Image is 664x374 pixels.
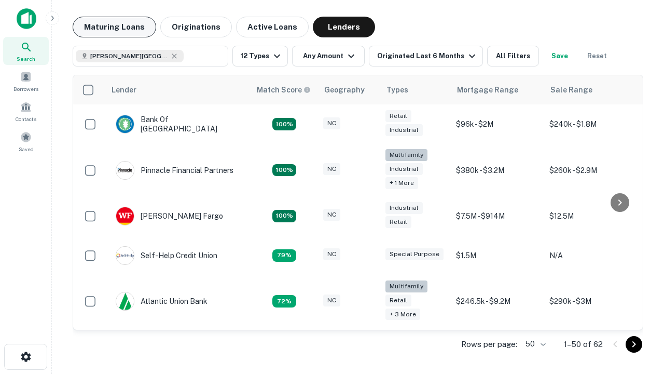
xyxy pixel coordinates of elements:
td: $480k - $3.1M [544,327,638,367]
button: Go to next page [626,336,642,353]
th: Sale Range [544,75,638,104]
div: Industrial [385,124,423,136]
div: [PERSON_NAME] Fargo [116,207,223,225]
td: $1.5M [451,236,544,275]
td: N/A [544,236,638,275]
td: $246.5k - $9.2M [451,275,544,328]
a: Search [3,37,49,65]
a: Contacts [3,97,49,125]
button: All Filters [487,46,539,66]
div: Matching Properties: 14, hasApolloMatch: undefined [272,118,296,130]
p: 1–50 of 62 [564,338,603,351]
div: Originated Last 6 Months [377,50,478,62]
img: picture [116,207,134,225]
img: picture [116,115,134,133]
div: NC [323,163,340,175]
div: Special Purpose [385,248,444,260]
td: $7.5M - $914M [451,196,544,236]
img: picture [116,162,134,179]
button: Active Loans [236,17,309,37]
td: $96k - $2M [451,104,544,144]
div: NC [323,295,340,306]
th: Geography [318,75,380,104]
div: NC [323,117,340,129]
div: Mortgage Range [457,84,518,96]
button: Originated Last 6 Months [369,46,483,66]
button: 12 Types [232,46,288,66]
div: Matching Properties: 10, hasApolloMatch: undefined [272,295,296,308]
div: Capitalize uses an advanced AI algorithm to match your search with the best lender. The match sco... [257,84,311,96]
div: Retail [385,110,411,122]
span: [PERSON_NAME][GEOGRAPHIC_DATA], [GEOGRAPHIC_DATA] [90,51,168,61]
span: Contacts [16,115,36,123]
th: Capitalize uses an advanced AI algorithm to match your search with the best lender. The match sco... [251,75,318,104]
div: Multifamily [385,149,427,161]
a: Borrowers [3,67,49,95]
td: $12.5M [544,196,638,236]
div: Retail [385,295,411,306]
button: Lenders [313,17,375,37]
div: Industrial [385,202,423,214]
div: Retail [385,216,411,228]
div: Self-help Credit Union [116,246,217,265]
div: Atlantic Union Bank [116,292,208,311]
div: Lender [112,84,136,96]
div: Bank Of [GEOGRAPHIC_DATA] [116,115,240,133]
div: NC [323,248,340,260]
h6: Match Score [257,84,309,96]
a: Saved [3,127,49,155]
td: $290k - $3M [544,275,638,328]
div: + 1 more [385,177,418,189]
img: picture [116,292,134,310]
td: $240k - $1.8M [544,104,638,144]
p: Rows per page: [461,338,517,351]
button: Reset [580,46,614,66]
span: Saved [19,145,34,153]
div: + 3 more [385,309,420,320]
th: Lender [105,75,251,104]
td: $380k - $3.2M [451,144,544,196]
div: Matching Properties: 15, hasApolloMatch: undefined [272,210,296,222]
td: $200k - $3.3M [451,327,544,367]
div: Matching Properties: 11, hasApolloMatch: undefined [272,249,296,262]
span: Search [17,55,35,63]
iframe: Chat Widget [612,291,664,341]
div: Multifamily [385,280,427,292]
div: Matching Properties: 25, hasApolloMatch: undefined [272,164,296,177]
button: Save your search to get updates of matches that match your search criteria. [543,46,576,66]
div: Pinnacle Financial Partners [116,161,233,180]
img: picture [116,247,134,264]
span: Borrowers [13,85,38,93]
th: Types [380,75,451,104]
button: Originations [160,17,232,37]
div: NC [323,209,340,221]
td: $260k - $2.9M [544,144,638,196]
div: Industrial [385,163,423,175]
button: Any Amount [292,46,365,66]
div: 50 [521,337,547,352]
img: capitalize-icon.png [17,8,36,29]
div: Types [386,84,408,96]
div: Sale Range [550,84,592,96]
div: Geography [324,84,365,96]
th: Mortgage Range [451,75,544,104]
button: Maturing Loans [73,17,156,37]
